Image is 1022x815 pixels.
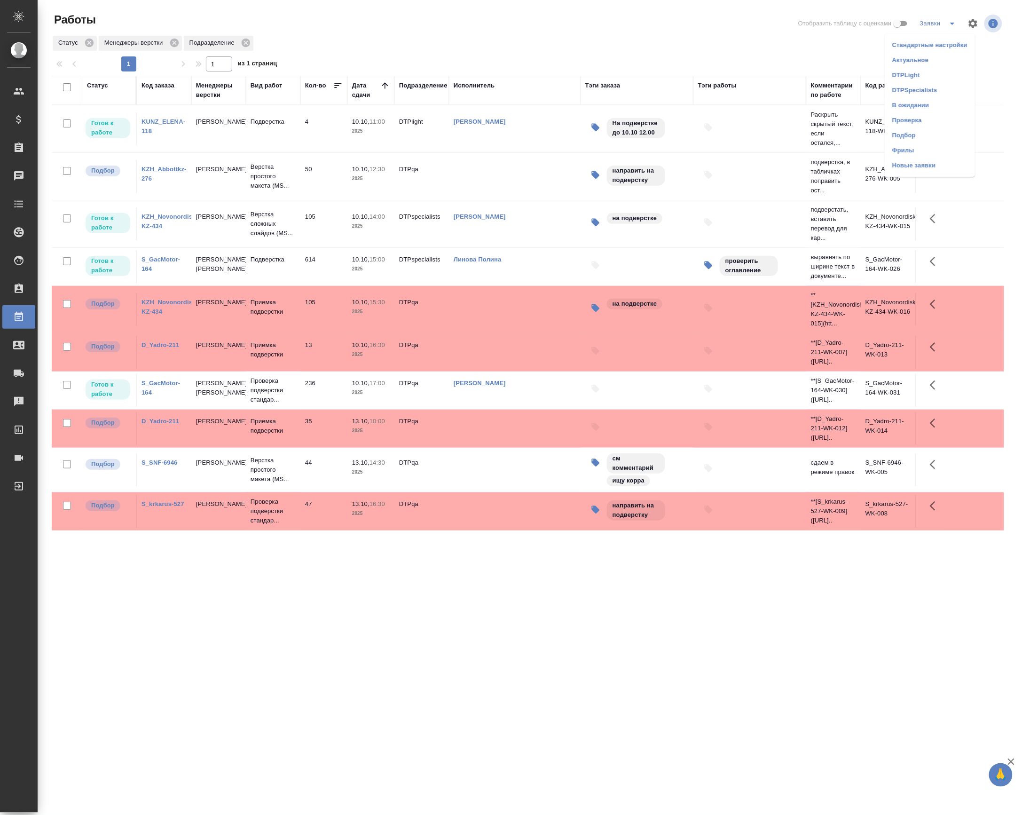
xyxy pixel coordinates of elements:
p: проверить оглавление [725,256,772,275]
p: 12:30 [369,166,385,173]
p: Верстка сложных слайдов (MS... [251,210,296,238]
div: см комментарий, ищу корра [606,452,689,487]
td: DTPqa [394,495,449,528]
td: S_krkarus-527-WK-008 [861,495,915,528]
p: 2025 [352,264,390,274]
p: Проверка подверстки стандар... [251,497,296,525]
a: KZH_Abbottkz-276 [142,166,187,182]
p: 16:30 [369,500,385,507]
button: Добавить тэги [585,255,606,276]
span: 🙏 [993,765,1009,785]
p: **[S_GacMotor-164-WK-030]([URL].. [811,376,856,404]
button: Добавить тэги [698,298,719,318]
td: DTPqa [394,412,449,445]
div: Кол-во [305,81,326,90]
li: В ожидании [885,98,975,113]
a: [PERSON_NAME] [454,380,506,387]
li: Фрилы [885,143,975,158]
p: [PERSON_NAME] [196,499,241,509]
p: [PERSON_NAME] [196,298,241,307]
p: 10.10, [352,166,369,173]
div: Комментарии по работе [811,81,856,100]
p: Верстка простого макета (MS... [251,456,296,484]
p: [PERSON_NAME] [196,417,241,426]
p: Подверстка [251,117,296,127]
button: Здесь прячутся важные кнопки [924,250,947,273]
button: Добавить тэги [698,117,719,138]
p: Подразделение [189,38,238,47]
p: **[KZH_Novonordisk-KZ-434-WK-015](htt... [811,291,856,328]
td: S_GacMotor-164-WK-031 [861,374,915,407]
p: Подбор [91,418,115,427]
div: на подверстке [606,212,663,225]
td: 4 [300,112,347,145]
button: Здесь прячутся важные кнопки [924,336,947,358]
p: Готов к работе [91,214,125,232]
div: Можно подбирать исполнителей [85,499,131,512]
button: Здесь прячутся важные кнопки [924,453,947,476]
p: Приемка подверстки [251,340,296,359]
p: 14:00 [369,213,385,220]
button: Добавить тэги [698,458,719,479]
td: DTPlight [394,112,449,145]
td: 50 [300,160,347,193]
button: Изменить тэги [585,212,606,233]
p: 10.10, [352,341,369,348]
button: Добавить тэги [698,212,719,233]
td: S_SNF-6946-WK-005 [861,453,915,486]
p: на подверстке [613,299,657,309]
p: [PERSON_NAME] [196,340,241,350]
div: Исполнитель [454,81,495,90]
div: Исполнитель может приступить к работе [85,117,131,139]
p: направить на подверстку [613,501,660,520]
div: Подразделение [184,36,253,51]
p: Подбор [91,459,115,469]
td: DTPspecialists [394,207,449,240]
p: [PERSON_NAME] [196,117,241,127]
td: D_Yadro-211-WK-013 [861,336,915,369]
a: KUNZ_ELENA-118 [142,118,185,135]
p: сдаем в режиме правок [811,458,856,477]
button: Здесь прячутся важные кнопки [924,207,947,230]
p: 2025 [352,127,390,136]
p: Готов к работе [91,119,125,137]
p: Подбор [91,501,115,510]
p: 13.10, [352,459,369,466]
div: split button [918,16,962,31]
button: Здесь прячутся важные кнопки [924,495,947,517]
div: направить на подверстку [606,499,666,522]
td: KZH_Novonordisk-KZ-434-WK-016 [861,293,915,326]
p: 10.10, [352,380,369,387]
div: Менеджеры верстки [196,81,241,100]
p: **[D_Yadro-211-WK-007]([URL].. [811,338,856,366]
button: Добавить тэги [698,165,719,185]
button: Добавить тэги [698,340,719,361]
a: S_GacMotor-164 [142,380,180,396]
p: 17:00 [369,380,385,387]
p: Подверстка [251,255,296,264]
span: Работы [52,12,96,27]
div: Можно подбирать исполнителей [85,165,131,177]
p: 2025 [352,509,390,518]
button: Добавить тэги [698,417,719,437]
p: Готов к работе [91,380,125,399]
td: 44 [300,453,347,486]
div: Можно подбирать исполнителей [85,298,131,310]
p: 2025 [352,350,390,359]
p: Менеджеры верстки [104,38,166,47]
a: S_GacMotor-164 [142,256,180,272]
p: **[D_Yadro-211-WK-012]([URL].. [811,414,856,443]
td: 105 [300,293,347,326]
li: DTPSpecialists [885,83,975,98]
button: Здесь прячутся важные кнопки [924,374,947,396]
p: 10:00 [369,418,385,425]
a: KZH_Novonordisk-KZ-434 [142,213,198,229]
td: 35 [300,412,347,445]
p: 15:30 [369,299,385,306]
div: Исполнитель может приступить к работе [85,212,131,234]
a: [PERSON_NAME] [454,213,506,220]
p: [PERSON_NAME], [PERSON_NAME] [196,255,241,274]
button: Изменить тэги [585,499,606,520]
p: 10.10, [352,256,369,263]
p: 2025 [352,307,390,317]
